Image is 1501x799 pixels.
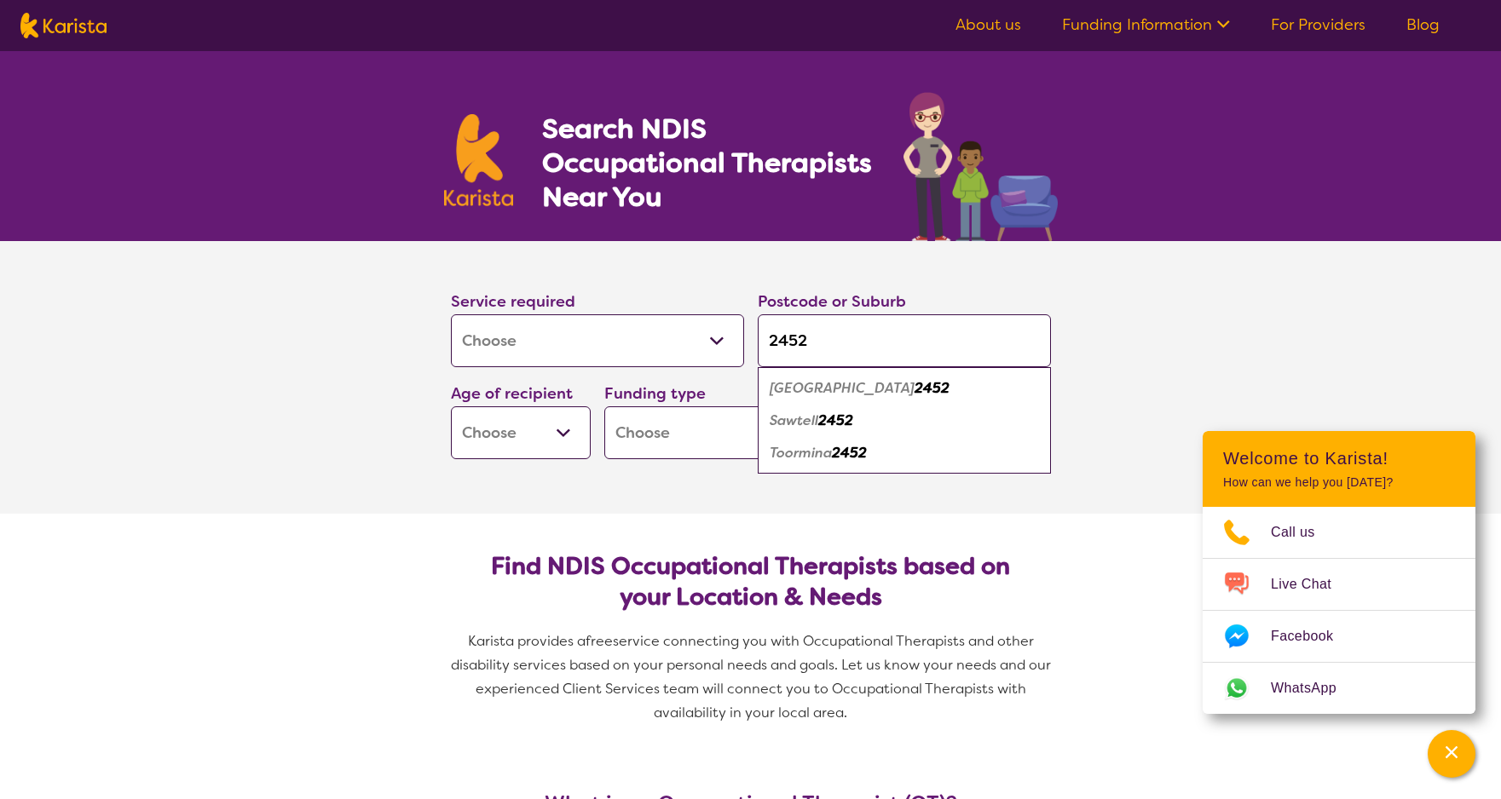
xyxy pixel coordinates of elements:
[1271,572,1352,597] span: Live Chat
[818,411,853,429] em: 2452
[1271,624,1354,649] span: Facebook
[1203,507,1475,714] ul: Choose channel
[832,444,867,462] em: 2452
[766,372,1042,405] div: Boambee East 2452
[451,383,573,404] label: Age of recipient
[604,383,706,404] label: Funding type
[766,437,1042,469] div: Toormina 2452
[1406,14,1440,35] a: Blog
[1223,448,1455,468] h2: Welcome to Karista!
[915,379,950,397] em: 2452
[770,379,915,397] em: [GEOGRAPHIC_DATA]
[766,405,1042,437] div: Sawtell 2452
[1223,475,1455,490] p: How can we help you [DATE]?
[542,112,874,214] h1: Search NDIS Occupational Therapists Near You
[770,411,818,429] em: Sawtell
[1428,730,1475,778] button: Channel Menu
[1271,675,1357,701] span: WhatsApp
[770,444,832,462] em: Toormina
[1203,431,1475,714] div: Channel Menu
[468,632,586,650] span: Karista provides a
[465,551,1037,612] h2: Find NDIS Occupational Therapists based on your Location & Needs
[444,114,514,206] img: Karista logo
[586,632,613,650] span: free
[451,632,1054,721] span: service connecting you with Occupational Therapists and other disability services based on your p...
[451,291,575,312] label: Service required
[1271,520,1336,545] span: Call us
[1271,14,1365,35] a: For Providers
[758,291,906,312] label: Postcode or Suburb
[955,14,1021,35] a: About us
[20,13,107,38] img: Karista logo
[1062,14,1230,35] a: Funding Information
[903,92,1058,241] img: occupational-therapy
[758,314,1051,367] input: Type
[1203,663,1475,714] a: Web link opens in a new tab.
